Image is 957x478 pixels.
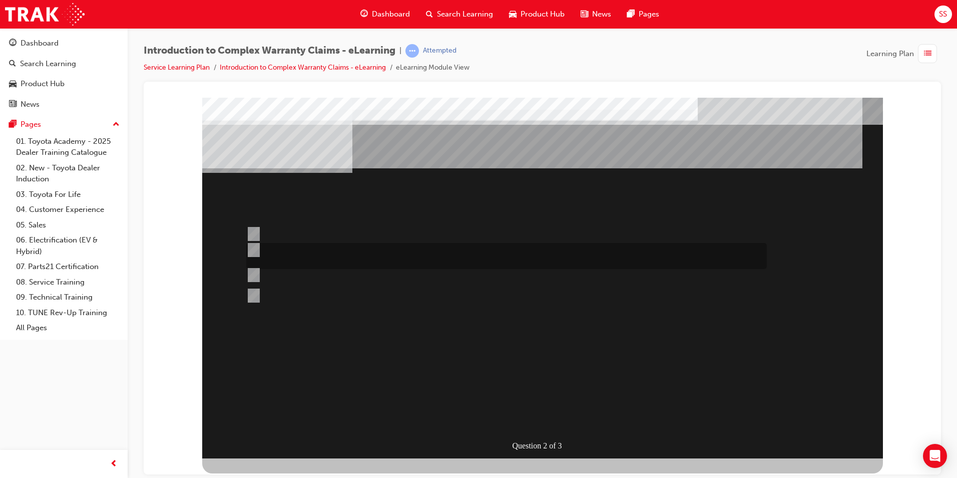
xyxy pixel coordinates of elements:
[619,4,667,25] a: pages-iconPages
[4,95,124,114] a: News
[924,48,931,60] span: list-icon
[352,4,418,25] a: guage-iconDashboard
[9,60,16,69] span: search-icon
[4,115,124,134] button: Pages
[12,160,124,187] a: 02. New - Toyota Dealer Induction
[12,275,124,290] a: 08. Service Training
[437,9,493,20] span: Search Learning
[12,305,124,321] a: 10. TUNE Rev-Up Training
[144,45,395,57] span: Introduction to Complex Warranty Claims - eLearning
[9,120,17,129] span: pages-icon
[220,63,386,72] a: Introduction to Complex Warranty Claims - eLearning
[144,63,210,72] a: Service Learning Plan
[12,320,124,336] a: All Pages
[21,119,41,130] div: Pages
[423,46,456,56] div: Attempted
[9,80,17,89] span: car-icon
[923,444,947,468] div: Open Intercom Messenger
[113,118,120,131] span: up-icon
[20,58,76,70] div: Search Learning
[12,187,124,202] a: 03. Toyota For Life
[372,9,410,20] span: Dashboard
[5,3,85,26] img: Trak
[9,100,17,109] span: news-icon
[866,48,914,60] span: Learning Plan
[21,99,40,110] div: News
[627,8,635,21] span: pages-icon
[405,44,419,58] span: learningRecordVerb_ATTEMPT-icon
[51,361,731,387] div: Multiple Choice Quiz
[12,259,124,275] a: 07. Parts21 Certification
[939,9,947,20] span: SS
[521,9,565,20] span: Product Hub
[581,8,588,21] span: news-icon
[12,134,124,160] a: 01. Toyota Academy - 2025 Dealer Training Catalogue
[4,34,124,53] a: Dashboard
[21,78,65,90] div: Product Hub
[573,4,619,25] a: news-iconNews
[4,32,124,115] button: DashboardSearch LearningProduct HubNews
[418,4,501,25] a: search-iconSearch Learning
[360,8,368,21] span: guage-icon
[639,9,659,20] span: Pages
[501,4,573,25] a: car-iconProduct Hub
[359,341,427,356] div: Question 2 of 3
[21,38,59,49] div: Dashboard
[4,55,124,73] a: Search Learning
[12,232,124,259] a: 06. Electrification (EV & Hybrid)
[12,217,124,233] a: 05. Sales
[592,9,611,20] span: News
[12,202,124,217] a: 04. Customer Experience
[396,62,469,74] li: eLearning Module View
[399,45,401,57] span: |
[12,290,124,305] a: 09. Technical Training
[934,6,952,23] button: SS
[426,8,433,21] span: search-icon
[866,44,941,63] button: Learning Plan
[9,39,17,48] span: guage-icon
[4,75,124,93] a: Product Hub
[509,8,517,21] span: car-icon
[110,458,118,470] span: prev-icon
